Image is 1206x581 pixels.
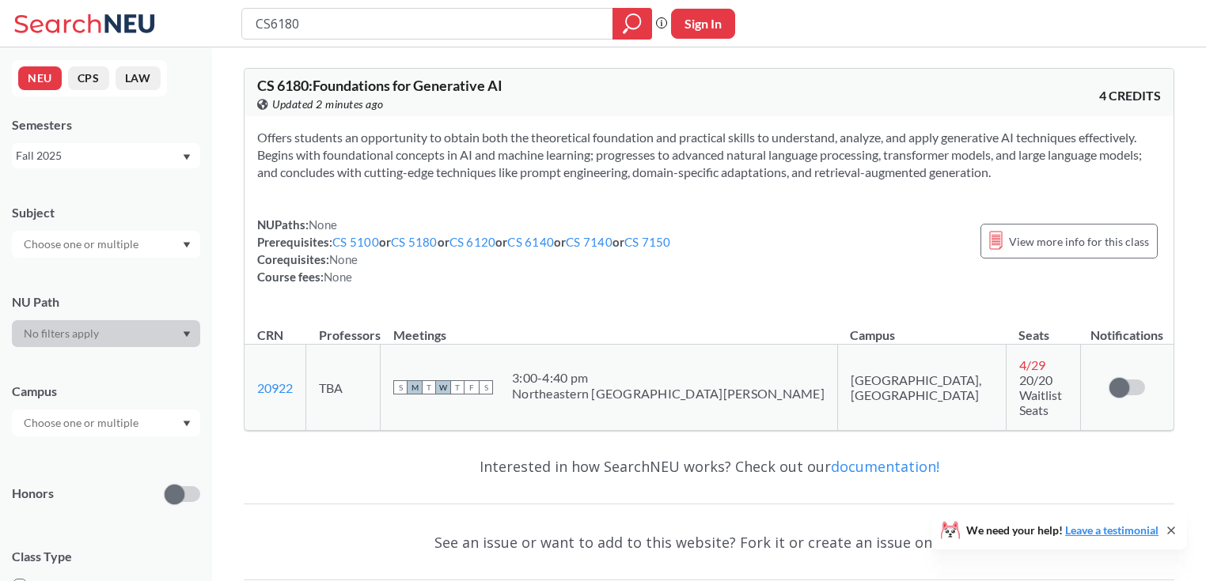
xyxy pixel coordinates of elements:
[837,311,1006,345] th: Campus
[16,147,181,164] div: Fall 2025
[306,311,381,345] th: Professors
[422,380,436,394] span: T
[831,457,939,476] a: documentation!
[244,443,1174,489] div: Interested in how SearchNEU works? Check out our
[408,380,422,394] span: M
[257,129,1161,181] section: Offers students an opportunity to obtain both the theoretical foundation and practical skills to ...
[393,380,408,394] span: S
[183,331,191,338] svg: Dropdown arrow
[12,383,200,400] div: Campus
[254,10,601,37] input: Class, professor, course number, "phrase"
[479,380,493,394] span: S
[1065,523,1159,537] a: Leave a testimonial
[450,380,465,394] span: T
[512,370,825,386] div: 3:00 - 4:40 pm
[12,409,200,436] div: Dropdown arrow
[512,386,825,402] div: Northeastern [GEOGRAPHIC_DATA][PERSON_NAME]
[566,235,612,249] a: CS 7140
[183,242,191,248] svg: Dropdown arrow
[624,235,671,249] a: CS 7150
[329,252,358,266] span: None
[244,519,1174,565] div: See an issue or want to add to this website? Fork it or create an issue on .
[391,235,438,249] a: CS 5180
[12,548,200,565] span: Class Type
[272,96,384,113] span: Updated 2 minutes ago
[257,216,671,285] div: NUPaths: Prerequisites: or or or or or Corequisites: Course fees:
[306,345,381,431] td: TBA
[12,320,200,347] div: Dropdown arrow
[837,345,1006,431] td: [GEOGRAPHIC_DATA], [GEOGRAPHIC_DATA]
[257,380,293,395] a: 20922
[257,326,283,344] div: CRN
[12,204,200,221] div: Subject
[183,421,191,427] svg: Dropdown arrow
[116,66,161,90] button: LAW
[612,8,652,40] div: magnifying glass
[1099,87,1161,104] span: 4 CREDITS
[436,380,450,394] span: W
[68,66,109,90] button: CPS
[12,293,200,311] div: NU Path
[1019,372,1062,417] span: 20/20 Waitlist Seats
[332,235,379,249] a: CS 5100
[507,235,554,249] a: CS 6140
[623,13,642,35] svg: magnifying glass
[16,235,149,254] input: Choose one or multiple
[966,525,1159,536] span: We need your help!
[257,77,502,94] span: CS 6180 : Foundations for Generative AI
[1019,357,1045,372] span: 4 / 29
[324,270,352,284] span: None
[18,66,62,90] button: NEU
[1081,311,1174,345] th: Notifications
[183,154,191,160] svg: Dropdown arrow
[465,380,479,394] span: F
[1009,232,1149,251] span: View more info for this class
[381,311,838,345] th: Meetings
[449,235,496,249] a: CS 6120
[1006,311,1081,345] th: Seats
[671,9,735,39] button: Sign In
[12,485,54,503] p: Honors
[12,116,200,134] div: Semesters
[12,231,200,258] div: Dropdown arrow
[309,217,337,232] span: None
[12,143,200,168] div: Fall 2025Dropdown arrow
[16,413,149,432] input: Choose one or multiple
